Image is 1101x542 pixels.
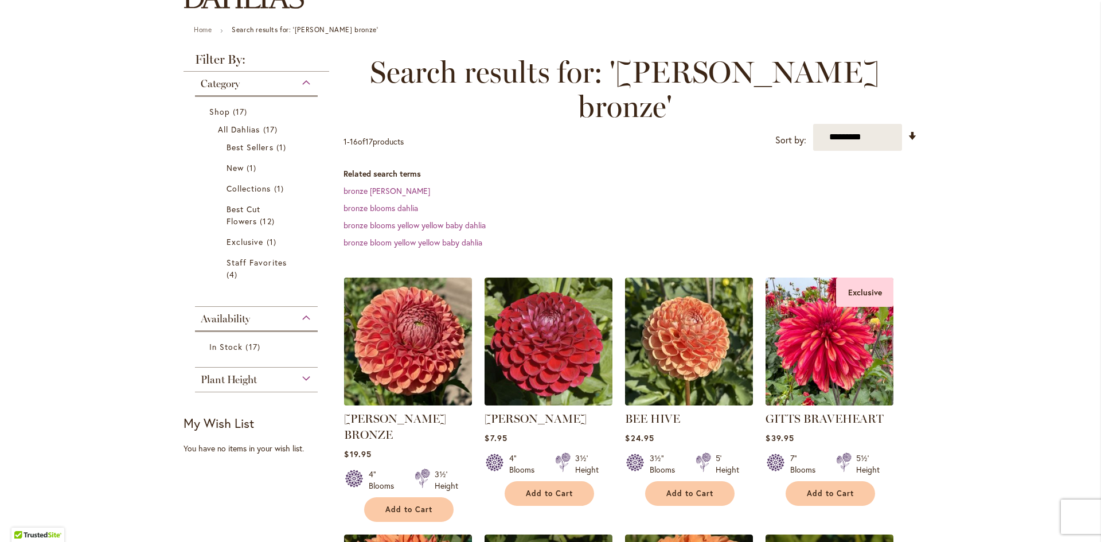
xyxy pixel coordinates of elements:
[650,453,682,475] div: 3½" Blooms
[509,453,541,475] div: 4" Blooms
[485,278,612,405] img: CORNEL
[232,25,378,34] strong: Search results for: '[PERSON_NAME] bronze'
[343,55,906,124] span: Search results for: '[PERSON_NAME] bronze'
[201,373,257,386] span: Plant Height
[343,220,486,231] a: bronze blooms yellow yellow baby dahlia
[435,469,458,492] div: 3½' Height
[263,123,280,135] span: 17
[227,256,289,280] a: Staff Favorites
[485,412,587,426] a: [PERSON_NAME]
[209,341,306,353] a: In Stock 17
[227,203,289,227] a: Best Cut Flowers
[183,415,254,431] strong: My Wish List
[227,183,271,194] span: Collections
[343,132,404,151] p: - of products
[666,489,713,498] span: Add to Cart
[183,443,337,454] div: You have no items in your wish list.
[625,432,654,443] span: $24.95
[625,412,680,426] a: BEE HIVE
[645,481,735,506] button: Add to Cart
[194,25,212,34] a: Home
[227,162,244,173] span: New
[274,182,287,194] span: 1
[218,123,298,135] a: All Dahlias
[260,215,277,227] span: 12
[625,278,753,405] img: BEE HIVE
[343,185,430,196] a: bronze [PERSON_NAME]
[227,257,287,268] span: Staff Favorites
[183,53,329,72] strong: Filter By:
[766,397,893,408] a: GITTS BRAVEHEART Exclusive
[344,449,371,459] span: $19.95
[9,501,41,533] iframe: Launch Accessibility Center
[485,397,612,408] a: CORNEL
[365,136,373,147] span: 17
[343,168,918,180] dt: Related search terms
[385,505,432,514] span: Add to Cart
[343,202,418,213] a: bronze blooms dahlia
[201,77,240,90] span: Category
[209,106,306,118] a: Shop
[807,489,854,498] span: Add to Cart
[245,341,263,353] span: 17
[775,130,806,151] label: Sort by:
[247,162,259,174] span: 1
[227,162,289,174] a: New
[227,268,240,280] span: 4
[526,489,573,498] span: Add to Cart
[786,481,875,506] button: Add to Cart
[209,106,230,117] span: Shop
[716,453,739,475] div: 5' Height
[341,274,475,408] img: CORNEL BRONZE
[625,397,753,408] a: BEE HIVE
[343,136,347,147] span: 1
[344,412,446,442] a: [PERSON_NAME] BRONZE
[267,236,279,248] span: 1
[227,182,289,194] a: Collections
[344,397,472,408] a: CORNEL BRONZE
[276,141,289,153] span: 1
[227,141,289,153] a: Best Sellers
[836,278,893,307] div: Exclusive
[343,237,482,248] a: bronze bloom yellow yellow baby dahlia
[505,481,594,506] button: Add to Cart
[227,204,260,227] span: Best Cut Flowers
[364,497,454,522] button: Add to Cart
[766,278,893,405] img: GITTS BRAVEHEART
[218,124,260,135] span: All Dahlias
[227,236,263,247] span: Exclusive
[856,453,880,475] div: 5½' Height
[485,432,507,443] span: $7.95
[209,341,243,352] span: In Stock
[766,432,794,443] span: $39.95
[201,313,250,325] span: Availability
[766,412,884,426] a: GITTS BRAVEHEART
[575,453,599,475] div: 3½' Height
[227,236,289,248] a: Exclusive
[350,136,358,147] span: 16
[233,106,250,118] span: 17
[227,142,274,153] span: Best Sellers
[369,469,401,492] div: 4" Blooms
[790,453,822,475] div: 7" Blooms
